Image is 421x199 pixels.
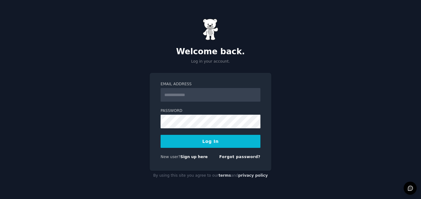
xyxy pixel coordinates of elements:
[180,155,208,159] a: Sign up here
[203,19,218,40] img: Gummy Bear
[161,82,260,87] label: Email Address
[150,171,271,181] div: By using this site you agree to our and
[150,59,271,64] p: Log in your account.
[150,47,271,57] h2: Welcome back.
[238,173,268,178] a: privacy policy
[219,173,231,178] a: terms
[219,155,260,159] a: Forgot password?
[161,108,260,114] label: Password
[161,155,180,159] span: New user?
[161,135,260,148] button: Log In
